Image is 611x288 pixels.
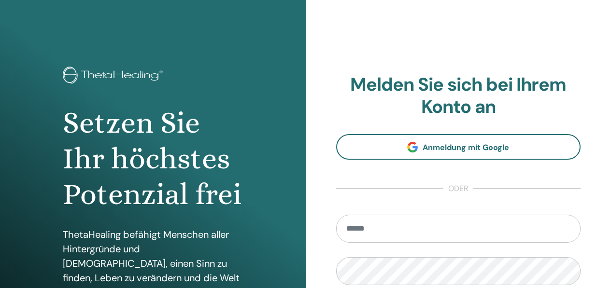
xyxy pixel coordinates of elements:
h2: Melden Sie sich bei Ihrem Konto an [336,74,581,118]
span: oder [443,183,473,194]
a: Anmeldung mit Google [336,134,581,160]
h1: Setzen Sie Ihr höchstes Potenzial frei [63,105,242,213]
span: Anmeldung mit Google [423,142,509,152]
